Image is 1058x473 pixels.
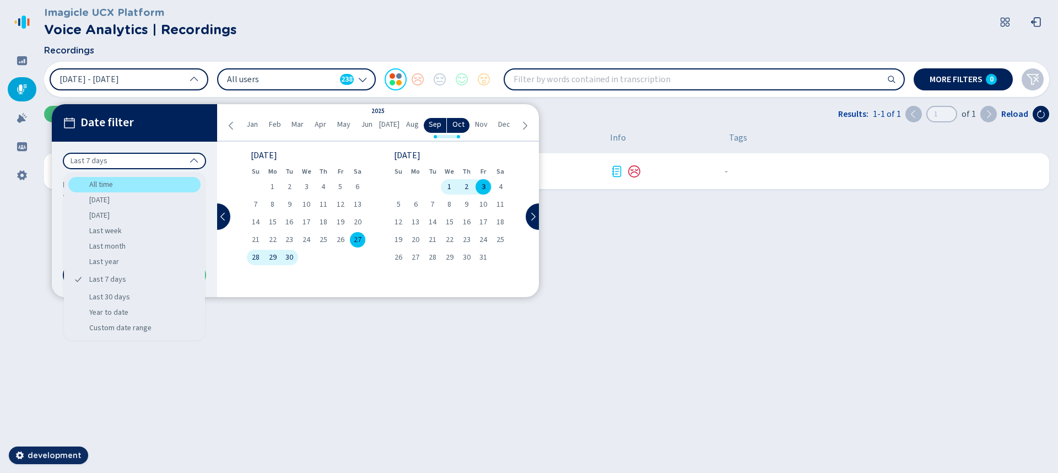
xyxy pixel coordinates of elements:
[68,289,201,305] div: Last 30 days
[320,236,327,244] span: 25
[914,68,1013,90] button: More filters0
[475,197,492,212] div: Fri Oct 10 2025
[441,179,458,195] div: Wed Oct 01 2025
[990,75,994,84] span: 0
[315,179,332,195] div: Thu Sep 04 2025
[320,218,327,226] span: 18
[320,201,327,208] span: 11
[252,218,260,226] span: 14
[980,106,997,122] button: Next page
[298,179,315,195] div: Wed Sep 03 2025
[429,218,436,226] span: 14
[481,168,486,175] abbr: Friday
[406,119,419,131] span: Aug
[17,141,28,152] svg: groups-filled
[492,197,509,212] div: Sat Oct 11 2025
[395,218,402,226] span: 12
[337,218,344,226] span: 19
[281,179,298,195] div: Tue Sep 02 2025
[190,157,198,165] svg: chevron-up
[1033,106,1049,122] button: Reload the current page
[429,119,441,131] span: Sep
[424,214,441,230] div: Tue Oct 14 2025
[463,236,471,244] span: 23
[447,183,451,191] span: 1
[395,254,402,261] span: 26
[63,264,132,286] button: Cancel
[315,214,332,230] div: Thu Sep 18 2025
[394,152,505,159] div: [DATE]
[50,68,208,90] button: [DATE] - [DATE]
[498,119,510,131] span: Dec
[447,201,451,208] span: 8
[60,75,119,84] span: [DATE] - [DATE]
[909,110,918,119] svg: chevron-left
[452,119,465,131] span: Oct
[354,201,361,208] span: 13
[253,201,257,208] span: 7
[628,165,641,178] div: Negative sentiment
[303,218,310,226] span: 17
[298,214,315,230] div: Wed Sep 17 2025
[349,179,366,195] div: Sat Sep 06 2025
[429,236,436,244] span: 21
[407,232,424,248] div: Mon Oct 20 2025
[17,84,28,95] svg: mic-fill
[285,254,293,261] span: 30
[269,236,277,244] span: 22
[63,116,76,130] svg: calendar
[285,218,293,226] span: 16
[984,110,993,119] svg: chevron-right
[252,168,260,175] abbr: Sunday
[227,121,236,130] svg: chevron-left
[264,250,281,265] div: Mon Sep 29 2025
[412,236,419,244] span: 20
[80,114,134,132] span: Date filter
[319,168,327,175] abbr: Thursday
[338,183,342,191] span: 5
[475,250,492,265] div: Fri Oct 31 2025
[68,239,201,254] div: Last month
[887,75,896,84] svg: search
[264,232,281,248] div: Mon Sep 22 2025
[227,73,336,85] span: All users
[8,77,36,101] div: Recordings
[271,183,274,191] span: 1
[28,450,82,461] span: development
[446,218,454,226] span: 15
[628,165,641,178] svg: icon-emoji-sad
[8,106,36,130] div: Alarms
[429,168,436,175] abbr: Tuesday
[390,250,407,265] div: Sun Oct 26 2025
[479,236,487,244] span: 24
[281,214,298,230] div: Tue Sep 16 2025
[338,168,343,175] abbr: Friday
[505,69,904,89] input: Filter by words contained in transcription
[496,168,504,175] abbr: Saturday
[247,232,264,248] div: Sun Sep 21 2025
[475,119,488,131] span: Nov
[463,254,471,261] span: 30
[321,183,325,191] span: 4
[264,197,281,212] div: Mon Sep 08 2025
[424,232,441,248] div: Tue Oct 21 2025
[68,177,201,192] div: All time
[252,254,260,261] span: 28
[332,197,349,212] div: Fri Sep 12 2025
[424,197,441,212] div: Tue Oct 07 2025
[458,250,475,265] div: Thu Oct 30 2025
[390,197,407,212] div: Sun Oct 05 2025
[411,168,420,175] abbr: Monday
[68,270,201,289] div: Last 7 days
[302,168,311,175] abbr: Wednesday
[246,119,258,131] span: Jan
[610,165,623,178] svg: journal-text
[475,214,492,230] div: Fri Oct 17 2025
[499,183,503,191] span: 4
[68,320,201,336] div: Custom date range
[337,201,344,208] span: 12
[68,223,201,239] div: Last week
[930,75,983,84] span: More filters
[479,201,487,208] span: 10
[9,447,88,464] button: development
